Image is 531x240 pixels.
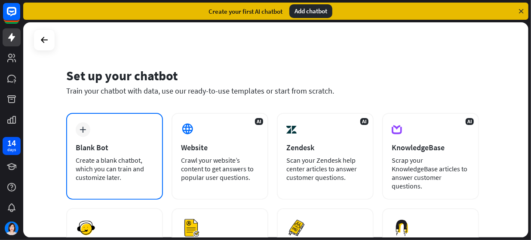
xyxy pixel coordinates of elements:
[80,127,86,133] i: plus
[7,139,16,147] div: 14
[7,3,33,29] button: Open LiveChat chat widget
[66,86,479,96] div: Train your chatbot with data, use our ready-to-use templates or start from scratch.
[76,156,153,182] div: Create a blank chatbot, which you can train and customize later.
[181,143,259,152] div: Website
[289,4,332,18] div: Add chatbot
[255,118,263,125] span: AI
[392,156,470,190] div: Scrap your KnowledgeBase articles to answer customer questions.
[76,143,153,152] div: Blank Bot
[209,7,282,15] div: Create your first AI chatbot
[181,156,259,182] div: Crawl your website’s content to get answers to popular user questions.
[466,118,474,125] span: AI
[3,137,21,155] a: 14 days
[66,67,479,84] div: Set up your chatbot
[286,156,364,182] div: Scan your Zendesk help center articles to answer customer questions.
[360,118,368,125] span: AI
[7,147,16,153] div: days
[286,143,364,152] div: Zendesk
[392,143,470,152] div: KnowledgeBase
